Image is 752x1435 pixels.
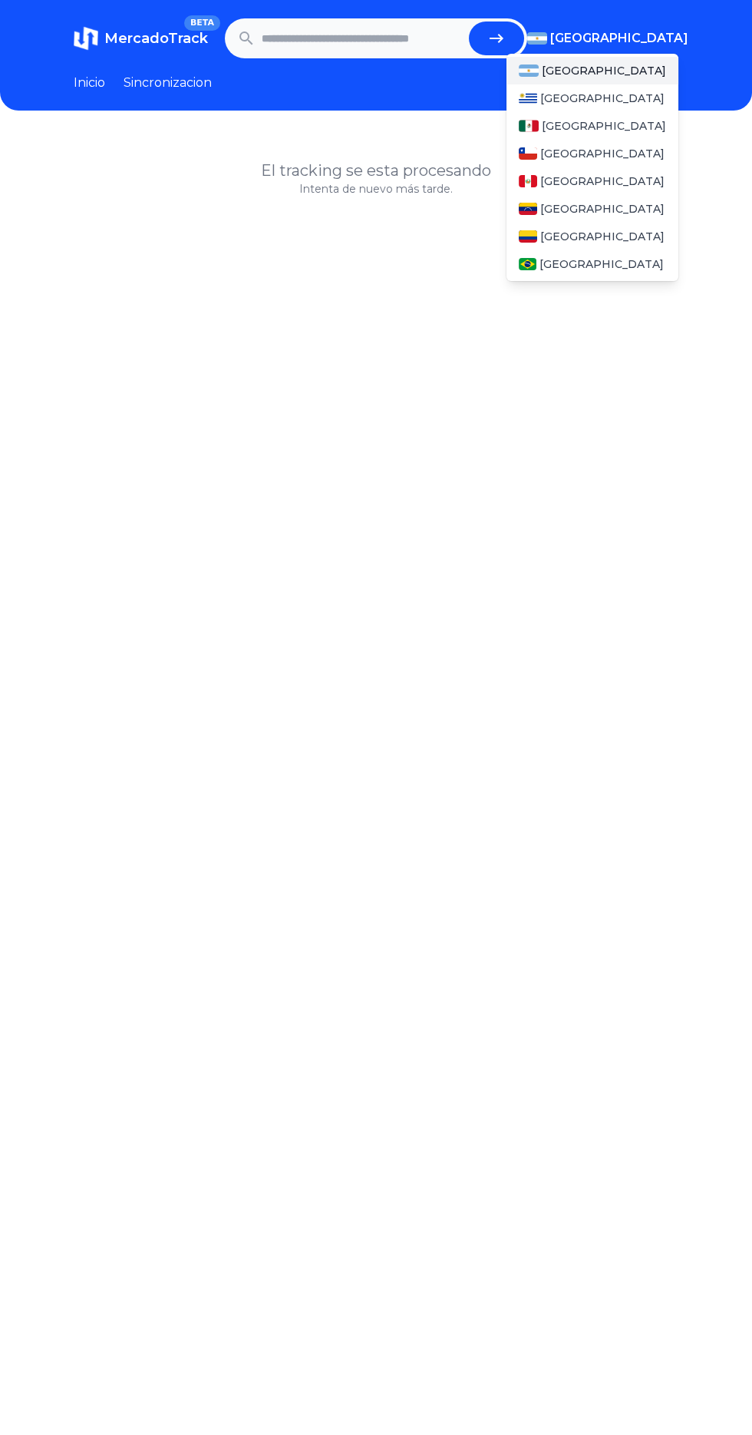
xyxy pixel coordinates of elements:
img: Venezuela [519,203,537,215]
a: Colombia[GEOGRAPHIC_DATA] [506,223,678,250]
span: MercadoTrack [104,30,208,47]
a: Sincronizacion [124,74,212,92]
span: [GEOGRAPHIC_DATA] [542,63,666,78]
span: [GEOGRAPHIC_DATA] [539,256,664,272]
img: Brasil [519,258,536,270]
a: MercadoTrackBETA [74,26,208,51]
img: Mexico [519,120,539,132]
a: Brasil[GEOGRAPHIC_DATA] [506,250,678,278]
span: [GEOGRAPHIC_DATA] [540,229,665,244]
span: [GEOGRAPHIC_DATA] [542,118,666,134]
a: Argentina[GEOGRAPHIC_DATA] [506,57,678,84]
span: [GEOGRAPHIC_DATA] [540,201,665,217]
span: BETA [184,15,220,31]
img: Peru [519,175,537,187]
a: Chile[GEOGRAPHIC_DATA] [506,140,678,167]
img: Argentina [527,32,547,45]
a: Inicio [74,74,105,92]
span: [GEOGRAPHIC_DATA] [550,29,688,48]
p: Intenta de nuevo más tarde. [74,181,678,197]
img: Argentina [519,64,539,77]
a: Venezuela[GEOGRAPHIC_DATA] [506,195,678,223]
a: Uruguay[GEOGRAPHIC_DATA] [506,84,678,112]
button: [GEOGRAPHIC_DATA] [527,29,678,48]
img: Colombia [519,230,537,243]
span: [GEOGRAPHIC_DATA] [540,91,665,106]
h1: El tracking se esta procesando [74,160,678,181]
img: MercadoTrack [74,26,98,51]
a: Peru[GEOGRAPHIC_DATA] [506,167,678,195]
img: Chile [519,147,537,160]
span: [GEOGRAPHIC_DATA] [540,146,665,161]
a: Mexico[GEOGRAPHIC_DATA] [506,112,678,140]
img: Uruguay [519,92,537,104]
span: [GEOGRAPHIC_DATA] [540,174,665,189]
